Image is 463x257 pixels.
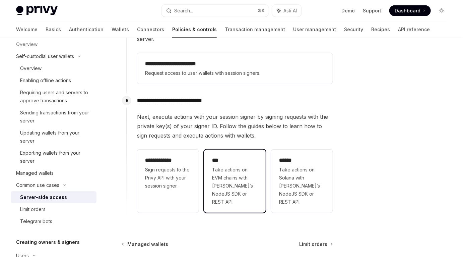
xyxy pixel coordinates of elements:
a: Managed wallets [11,167,96,179]
h5: Creating owners & signers [16,238,80,246]
div: Sending transactions from your server [20,109,92,125]
a: Overview [11,62,96,74]
img: light logo [16,6,58,15]
a: Exporting wallets from your server [11,147,96,167]
a: API reference [398,21,430,38]
span: Sign requests to the Privy API with your session signer. [145,166,191,190]
div: Overview [20,64,42,72]
button: Toggle dark mode [436,5,447,16]
div: Enabling offline actions [20,76,71,85]
a: ***Take actions on EVM chains with [PERSON_NAME]’s NodeJS SDK or REST API. [204,150,266,213]
a: Limit orders [11,203,96,215]
a: Transaction management [225,21,285,38]
a: Dashboard [389,5,431,16]
div: Telegram bots [20,217,52,225]
div: Limit orders [20,205,46,213]
a: Security [344,21,363,38]
div: Server-side access [20,193,67,201]
a: Requiring users and servers to approve transactions [11,87,96,107]
a: Authentication [69,21,104,38]
a: Wallets [112,21,129,38]
a: Sending transactions from your server [11,107,96,127]
div: Requiring users and servers to approve transactions [20,89,92,105]
div: Search... [174,7,193,15]
a: **** *Take actions on Solana with [PERSON_NAME]’s NodeJS SDK or REST API. [271,150,333,213]
a: **** **** ***Sign requests to the Privy API with your session signer. [137,150,199,213]
a: Policies & controls [172,21,217,38]
a: Limit orders [299,241,332,248]
a: Connectors [137,21,164,38]
span: Next, execute actions with your session signer by signing requests with the private key(s) of you... [137,112,333,140]
a: Telegram bots [11,215,96,227]
span: Limit orders [299,241,327,248]
a: Recipes [371,21,390,38]
span: Ask AI [283,7,297,14]
span: Managed wallets [127,241,168,248]
a: Welcome [16,21,38,38]
div: Managed wallets [16,169,54,177]
div: Self-custodial user wallets [16,52,74,60]
div: Exporting wallets from your server [20,149,92,165]
span: Request access to user wallets with session signers. [145,69,325,77]
a: Managed wallets [122,241,168,248]
a: User management [293,21,336,38]
span: ⌘ K [258,8,265,13]
a: Demo [341,7,355,14]
a: Support [363,7,381,14]
div: Updating wallets from your server [20,129,92,145]
a: Basics [46,21,61,38]
span: Take actions on EVM chains with [PERSON_NAME]’s NodeJS SDK or REST API. [212,166,258,206]
span: Take actions on Solana with [PERSON_NAME]’s NodeJS SDK or REST API. [279,166,325,206]
div: Common use cases [16,181,59,189]
span: Dashboard [395,7,420,14]
a: Server-side access [11,191,96,203]
a: Enabling offline actions [11,74,96,87]
a: Updating wallets from your server [11,127,96,147]
button: Search...⌘K [161,5,269,17]
button: Ask AI [272,5,302,17]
